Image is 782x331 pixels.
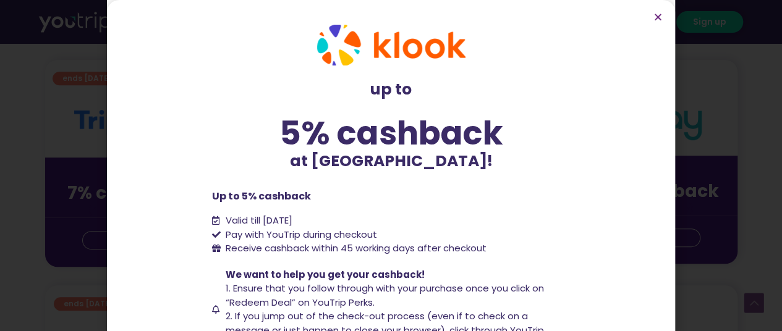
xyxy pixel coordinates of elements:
[653,12,663,22] a: Close
[223,241,487,256] span: Receive cashback within 45 working days after checkout
[226,268,425,281] span: We want to help you get your cashback!
[212,149,571,173] p: at [GEOGRAPHIC_DATA]!
[212,189,571,204] p: Up to 5% cashback
[223,214,292,228] span: Valid till [DATE]
[212,78,571,101] p: up to
[223,228,377,242] span: Pay with YouTrip during checkout
[212,117,571,149] div: 5% cashback
[226,282,544,309] span: 1. Ensure that you follow through with your purchase once you click on “Redeem Deal” on YouTrip P...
